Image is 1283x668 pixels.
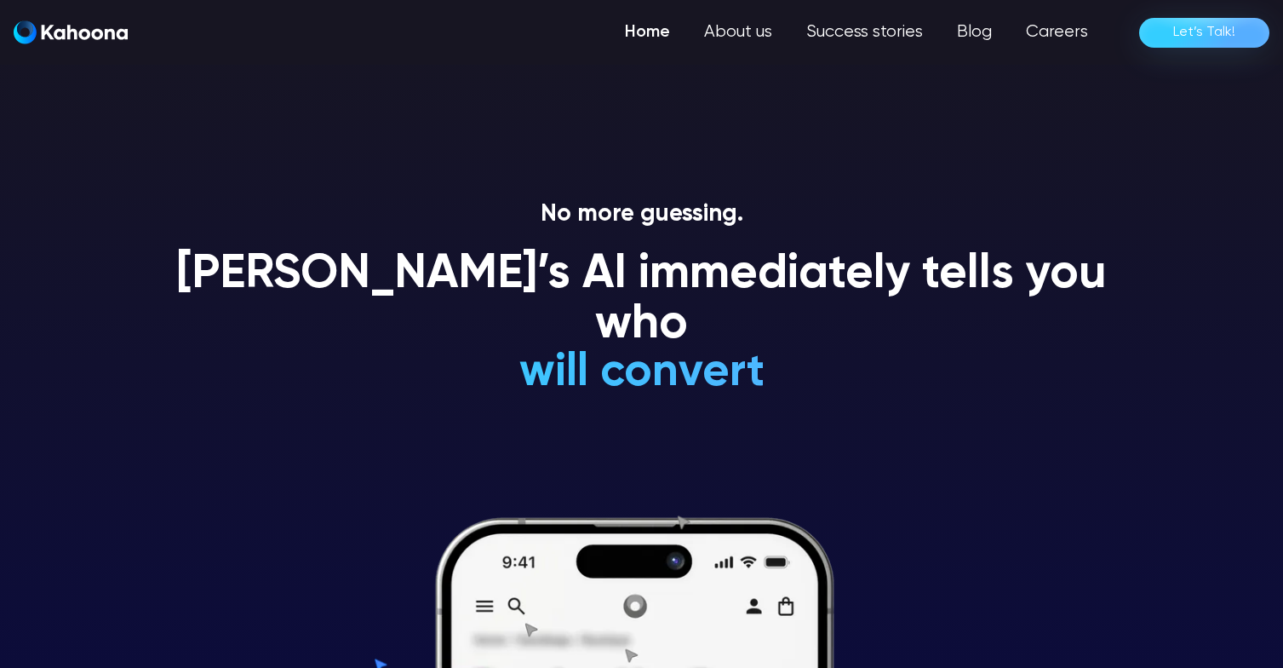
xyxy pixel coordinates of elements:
[940,15,1009,49] a: Blog
[687,15,789,49] a: About us
[14,20,128,44] img: Kahoona logo white
[14,20,128,45] a: home
[1009,15,1105,49] a: Careers
[157,200,1127,229] p: No more guessing.
[391,348,892,398] h1: will convert
[157,250,1127,351] h1: [PERSON_NAME]’s AI immediately tells you who
[1139,18,1269,48] a: Let’s Talk!
[1173,19,1235,46] div: Let’s Talk!
[608,15,687,49] a: Home
[789,15,940,49] a: Success stories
